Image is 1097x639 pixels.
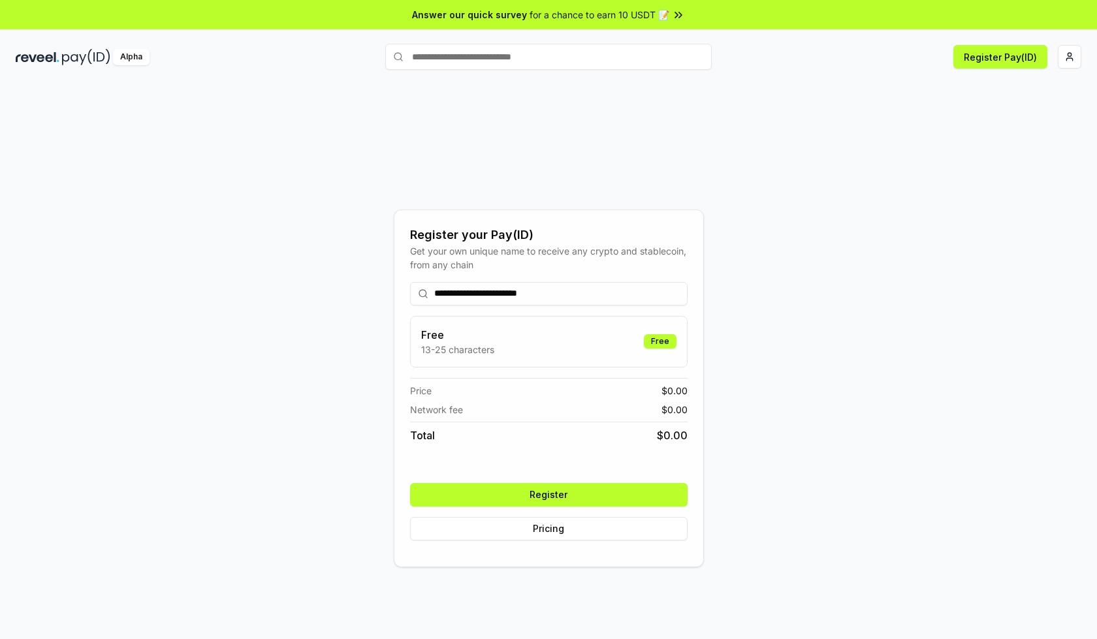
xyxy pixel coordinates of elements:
span: for a chance to earn 10 USDT 📝 [530,8,669,22]
p: 13-25 characters [421,343,494,356]
span: Answer our quick survey [412,8,527,22]
div: Free [644,334,676,349]
button: Pricing [410,517,688,540]
img: pay_id [62,49,110,65]
span: $ 0.00 [657,428,688,443]
button: Register Pay(ID) [953,45,1047,69]
h3: Free [421,327,494,343]
span: Total [410,428,435,443]
button: Register [410,483,688,507]
div: Register your Pay(ID) [410,226,688,244]
span: $ 0.00 [661,384,688,397]
span: $ 0.00 [661,403,688,416]
span: Price [410,384,432,397]
img: reveel_dark [16,49,59,65]
div: Alpha [113,49,150,65]
div: Get your own unique name to receive any crypto and stablecoin, from any chain [410,244,688,272]
span: Network fee [410,403,463,416]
